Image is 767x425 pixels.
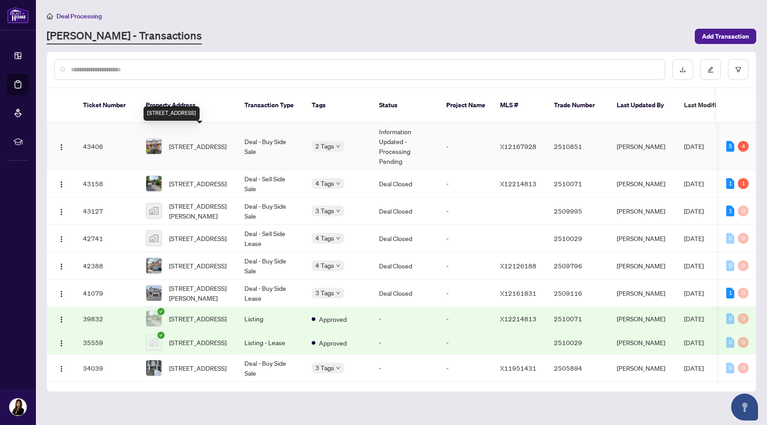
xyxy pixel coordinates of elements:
[372,355,439,382] td: -
[439,252,493,280] td: -
[76,331,139,355] td: 35559
[610,331,677,355] td: [PERSON_NAME]
[237,170,305,197] td: Deal - Sell Side Sale
[726,363,734,373] div: 0
[372,307,439,331] td: -
[7,7,29,23] img: logo
[58,365,65,372] img: Logo
[547,331,610,355] td: 2510029
[9,399,26,416] img: Profile Icon
[57,12,102,20] span: Deal Processing
[677,88,758,123] th: Last Modified Date
[610,123,677,170] td: [PERSON_NAME]
[439,225,493,252] td: -
[610,280,677,307] td: [PERSON_NAME]
[684,262,704,270] span: [DATE]
[305,88,372,123] th: Tags
[169,363,227,373] span: [STREET_ADDRESS]
[237,307,305,331] td: Listing
[146,311,161,326] img: thumbnail-img
[76,355,139,382] td: 34039
[169,337,227,347] span: [STREET_ADDRESS]
[547,280,610,307] td: 2509116
[726,337,734,348] div: 0
[169,314,227,324] span: [STREET_ADDRESS]
[439,170,493,197] td: -
[76,252,139,280] td: 42388
[684,315,704,323] span: [DATE]
[58,181,65,188] img: Logo
[146,285,161,301] img: thumbnail-img
[336,366,340,370] span: down
[439,123,493,170] td: -
[237,88,305,123] th: Transaction Type
[146,203,161,219] img: thumbnail-img
[76,123,139,170] td: 43406
[54,311,69,326] button: Logo
[54,361,69,375] button: Logo
[372,197,439,225] td: Deal Closed
[684,234,704,242] span: [DATE]
[439,88,493,123] th: Project Name
[336,236,340,241] span: down
[144,106,200,121] div: [STREET_ADDRESS]
[439,331,493,355] td: -
[500,289,536,297] span: X12161831
[684,364,704,372] span: [DATE]
[684,180,704,188] span: [DATE]
[738,260,749,271] div: 0
[58,208,65,215] img: Logo
[738,206,749,216] div: 0
[315,260,334,271] span: 4 Tags
[237,252,305,280] td: Deal - Buy Side Sale
[500,262,536,270] span: X12126188
[169,283,230,303] span: [STREET_ADDRESS][PERSON_NAME]
[695,29,756,44] button: Add Transaction
[58,236,65,243] img: Logo
[684,207,704,215] span: [DATE]
[738,313,749,324] div: 0
[547,252,610,280] td: 2509796
[54,231,69,245] button: Logo
[610,170,677,197] td: [PERSON_NAME]
[237,225,305,252] td: Deal - Sell Side Lease
[58,290,65,298] img: Logo
[146,360,161,376] img: thumbnail-img
[139,88,237,123] th: Property Address
[547,170,610,197] td: 2510071
[157,332,165,339] span: check-circle
[610,88,677,123] th: Last Updated By
[76,88,139,123] th: Ticket Number
[315,178,334,188] span: 4 Tags
[738,141,749,152] div: 4
[237,197,305,225] td: Deal - Buy Side Sale
[738,233,749,244] div: 0
[738,337,749,348] div: 0
[500,180,536,188] span: X12214813
[58,144,65,151] img: Logo
[684,289,704,297] span: [DATE]
[336,209,340,213] span: down
[684,100,739,110] span: Last Modified Date
[58,316,65,323] img: Logo
[372,88,439,123] th: Status
[54,259,69,273] button: Logo
[54,204,69,218] button: Logo
[547,197,610,225] td: 2509995
[680,66,686,73] span: download
[726,233,734,244] div: 0
[54,176,69,191] button: Logo
[439,355,493,382] td: -
[700,59,721,80] button: edit
[169,261,227,271] span: [STREET_ADDRESS]
[237,331,305,355] td: Listing - Lease
[146,335,161,350] img: thumbnail-img
[547,307,610,331] td: 2510071
[493,88,547,123] th: MLS #
[707,66,714,73] span: edit
[54,335,69,350] button: Logo
[169,179,227,188] span: [STREET_ADDRESS]
[500,364,536,372] span: X11951431
[547,355,610,382] td: 2505894
[237,123,305,170] td: Deal - Buy Side Sale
